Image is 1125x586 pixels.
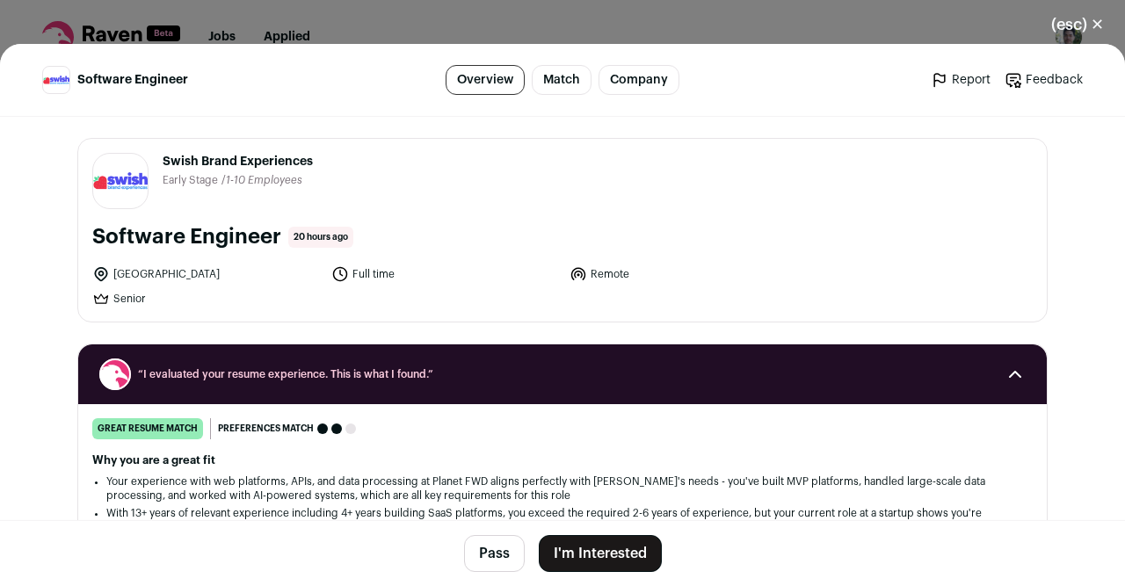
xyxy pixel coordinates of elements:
[92,418,203,439] div: great resume match
[43,76,69,84] img: 721293b15bbbc88fa90c1e5b8224925d986f91f49920f32aa237d275c9edf62a.png
[92,265,321,283] li: [GEOGRAPHIC_DATA]
[163,174,221,187] li: Early Stage
[570,265,798,283] li: Remote
[163,153,313,170] span: Swish Brand Experiences
[446,65,525,95] a: Overview
[464,535,525,572] button: Pass
[931,71,991,89] a: Report
[92,453,1033,467] h2: Why you are a great fit
[106,506,1019,534] li: With 13+ years of relevant experience including 4+ years building SaaS platforms, you exceed the ...
[599,65,679,95] a: Company
[539,535,662,572] button: I'm Interested
[138,367,987,381] span: “I evaluated your resume experience. This is what I found.”
[288,227,353,248] span: 20 hours ago
[93,172,148,190] img: 721293b15bbbc88fa90c1e5b8224925d986f91f49920f32aa237d275c9edf62a.png
[218,420,314,438] span: Preferences match
[92,223,281,251] h1: Software Engineer
[1005,71,1083,89] a: Feedback
[331,265,560,283] li: Full time
[221,174,302,187] li: /
[532,65,592,95] a: Match
[1030,5,1125,44] button: Close modal
[106,474,1019,503] li: Your experience with web platforms, APIs, and data processing at Planet FWD aligns perfectly with...
[226,175,302,185] span: 1-10 Employees
[77,71,188,89] span: Software Engineer
[92,290,321,307] li: Senior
